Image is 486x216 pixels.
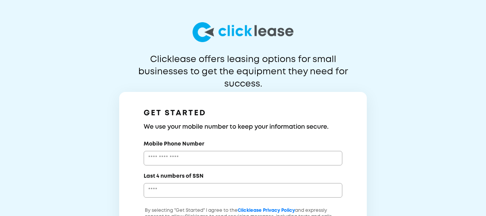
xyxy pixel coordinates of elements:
a: Clicklease Privacy Policy [238,208,295,213]
label: Mobile Phone Number [144,140,204,148]
p: Clicklease offers leasing options for small businesses to get the equipment they need for success. [120,54,366,78]
h3: We use your mobile number to keep your information secure. [144,123,342,132]
label: Last 4 numbers of SSN [144,172,204,180]
img: logo-larg [193,22,293,42]
h1: GET STARTED [144,107,342,119]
